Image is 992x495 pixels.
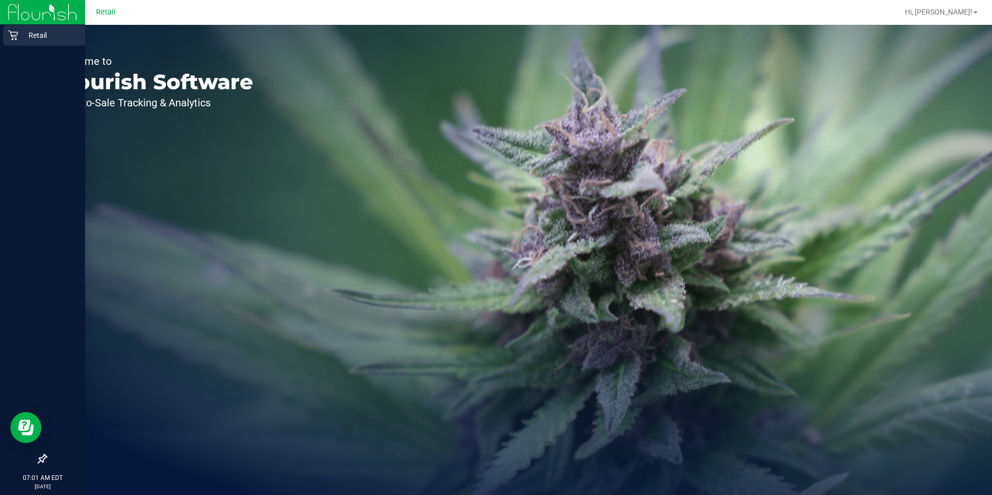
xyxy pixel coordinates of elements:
span: Retail [96,8,116,17]
p: Seed-to-Sale Tracking & Analytics [56,98,253,108]
inline-svg: Retail [8,30,18,40]
p: [DATE] [5,483,80,490]
p: Welcome to [56,56,253,66]
span: Hi, [PERSON_NAME]! [905,8,972,16]
p: Retail [18,29,80,42]
p: 07:01 AM EDT [5,473,80,483]
iframe: Resource center [10,412,42,443]
p: Flourish Software [56,72,253,92]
